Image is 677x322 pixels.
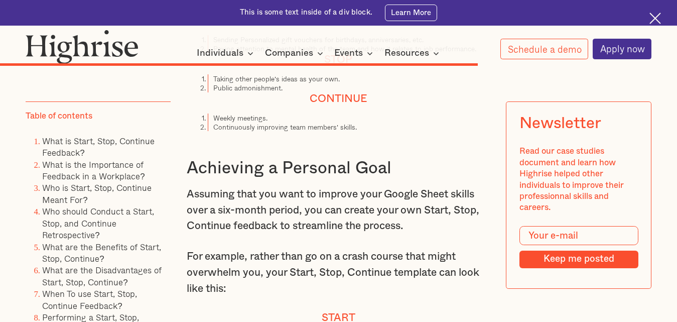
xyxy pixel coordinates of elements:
a: Schedule a demo [500,39,589,59]
a: What are the Disadvantages of Start, Stop, Continue? [42,264,162,289]
h4: Continue [187,92,491,105]
div: Companies [265,47,326,59]
div: Events [334,47,363,59]
a: Apply now [593,39,652,60]
input: Your e-mail [519,226,638,245]
p: For example, rather than go on a crash course that might overwhelm you, your Start, Stop, Continu... [187,249,491,296]
div: Individuals [197,47,256,59]
a: Learn More [385,5,437,21]
li: Taking other people's ideas as your own. [208,74,491,83]
div: Newsletter [519,115,601,134]
p: Assuming that you want to improve your Google Sheet skills over a six-month period, you can creat... [187,186,491,234]
a: What are the Benefits of Start, Stop, Continue? [42,240,161,265]
div: Resources [384,47,442,59]
li: Weekly meetings. [208,114,491,123]
div: Events [334,47,376,59]
img: Highrise logo [26,30,139,64]
div: Individuals [197,47,243,59]
div: Companies [265,47,313,59]
div: Resources [384,47,429,59]
input: Keep me posted [519,251,638,268]
img: Cross icon [649,13,661,24]
a: What is the Importance of Feedback in a Workplace? [42,158,145,183]
form: Modal Form [519,226,638,268]
div: Table of contents [26,111,92,122]
a: Who is Start, Stop, Continue Meant For? [42,181,152,206]
li: Continuously improving team members' skills. [208,123,491,132]
a: Who should Conduct a Start, Stop, and Continue Retrospective? [42,205,154,242]
div: Read our case studies document and learn how Highrise helped other individuals to improve their p... [519,146,638,214]
div: This is some text inside of a div block. [240,8,372,18]
li: Public admonishment. [208,83,491,92]
a: When To use Start, Stop, Continue Feedback? [42,287,137,312]
a: What is Start, Stop, Continue Feedback? [42,134,155,159]
h3: Achieving a Personal Goal [187,158,491,179]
